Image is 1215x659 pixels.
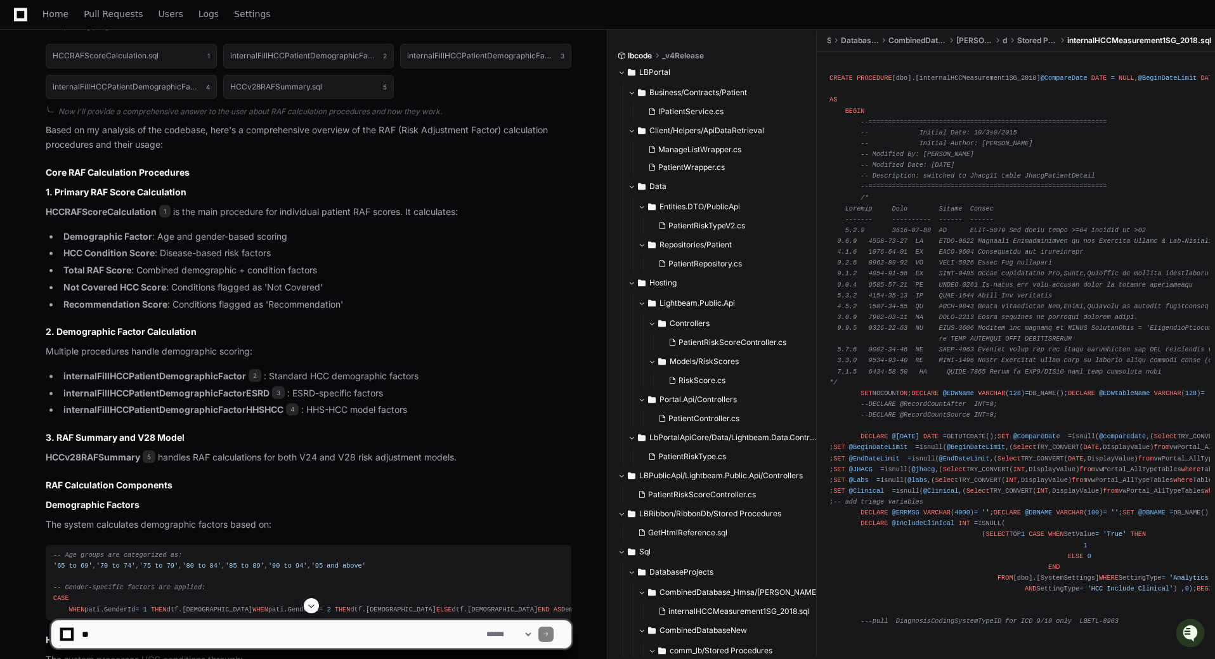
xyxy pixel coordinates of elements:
h1: HCCv28RAFSummary.sql [230,83,322,91]
span: Lightbeam.Public.Api [659,298,735,308]
strong: internalFillHCCPatientDemographicFactorESRD [63,388,270,398]
li: : ESRD-specific factors [60,386,571,401]
div: , , , , , , pati.GenderId dtf.[DEMOGRAPHIC_DATA] pati.GenderId dtf.[DEMOGRAPHIC_DATA] dtf.[DEMOGR... [53,550,564,615]
span: @CompareDate [1013,433,1060,440]
span: 128 [1185,389,1197,397]
span: = [1200,389,1204,397]
span: DATE [923,433,939,440]
span: from [1079,466,1095,473]
p: Multiple procedures handle demographic scoring: [46,344,571,359]
svg: Directory [648,296,656,311]
div: Start new chat [43,95,208,107]
span: = [1103,509,1107,516]
li: : HHS-HCC model factors [60,403,571,417]
span: Sql [639,547,651,557]
span: 1 [159,205,171,218]
span: Logs [198,10,219,18]
span: = [1025,389,1029,397]
span: LBPortal [639,67,670,77]
h3: 2. Demographic Factor Calculation [46,325,571,338]
span: VARCHAR [923,509,951,516]
button: Sql [618,542,807,562]
span: Users [159,10,183,18]
svg: Directory [628,468,635,483]
span: PatientRiskScoreController.cs [648,490,756,500]
span: lbcode [628,51,652,61]
button: PatientRiskTypeV2.cs [653,217,810,235]
span: Models/RiskScores [670,356,739,367]
button: Business/Contracts/Patient [628,82,817,103]
span: 3 [272,386,285,399]
span: VARCHAR [1153,389,1181,397]
strong: Recommendation Score [63,299,167,310]
span: 5 [383,82,387,92]
span: --============================================================= [861,118,1107,126]
span: --============================================================= [861,183,1107,190]
span: from [1138,455,1154,462]
span: INT [1005,476,1017,484]
strong: Not Covered HCC Score [63,282,166,292]
span: 4 [206,82,210,92]
span: Select [1153,433,1177,440]
span: Entities.DTO/PublicApi [659,202,740,212]
span: PROCEDURE [857,74,892,82]
div: We're available if you need us! [43,107,160,117]
p: handles RAF calculations for both V24 and V28 risk adjustment models. [46,450,571,465]
svg: Directory [628,65,635,80]
button: GetHtmlReference.sql [633,524,800,542]
span: [PERSON_NAME] [956,36,992,46]
li: : Conditions flagged as 'Not Covered' [60,280,571,295]
li: : Disease-based risk factors [60,246,571,261]
h3: Demographic Factors [46,499,571,511]
span: @Clinical [849,487,884,495]
span: PatientRepository.cs [668,259,742,269]
svg: Directory [648,585,656,600]
h2: Core RAF Calculation Procedures [46,166,571,179]
span: @Clinical [923,487,958,495]
span: @BeginDateLimit [1138,74,1197,82]
button: Repositories/Patient [638,235,817,255]
span: = [1079,585,1083,592]
img: PlayerZero [13,13,38,38]
span: -- Gender-specific factors are applied: [53,584,205,591]
h3: 1. Primary RAF Score Calculation [46,186,571,199]
span: Home [42,10,68,18]
span: = [880,466,884,473]
span: 5 [143,450,155,463]
span: -- Modified Date: [DATE] [861,161,954,169]
button: Data [628,176,817,197]
span: = [943,433,947,440]
button: ManageListWrapper.cs [643,141,810,159]
span: WHEN [1048,530,1064,538]
span: @jhacg [911,466,935,473]
span: DatabaseProjects [841,36,878,46]
span: from [1153,443,1169,451]
span: DECLARE [994,509,1021,516]
span: -- Modified By: [PERSON_NAME] [861,150,974,158]
h1: internalFillHCCPatientDemographicFactor.sql [230,52,377,60]
strong: HCC Condition Score [63,247,155,258]
span: 1 [1083,542,1087,549]
span: Sql [827,36,831,46]
strong: internalFillHCCPatientDemographicFactorHHSHCC [63,404,283,415]
svg: Directory [658,354,666,369]
svg: Directory [628,506,635,521]
span: END [1048,563,1060,571]
span: LBRibbon/RibbonDb/Stored Procedures [639,509,781,519]
button: PatientWrapper.cs [643,159,810,176]
span: -- Age groups are categorized as: [53,551,182,559]
span: SET [997,433,1009,440]
button: DatabaseProjects [628,562,817,582]
span: '' [982,509,989,516]
button: RiskScore.cs [663,372,810,389]
span: DECLARE [861,509,888,516]
span: Data [649,181,666,192]
span: @JHACG [849,466,873,473]
span: where [1181,466,1201,473]
button: PatientRiskScoreController.cs [633,486,800,504]
button: internalFillHCCPatientDemographicFactor.sql2 [223,44,394,68]
span: = [907,455,911,462]
iframe: Open customer support [1174,617,1209,651]
button: Client/Helpers/ApiDataRetrieval [628,121,817,141]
